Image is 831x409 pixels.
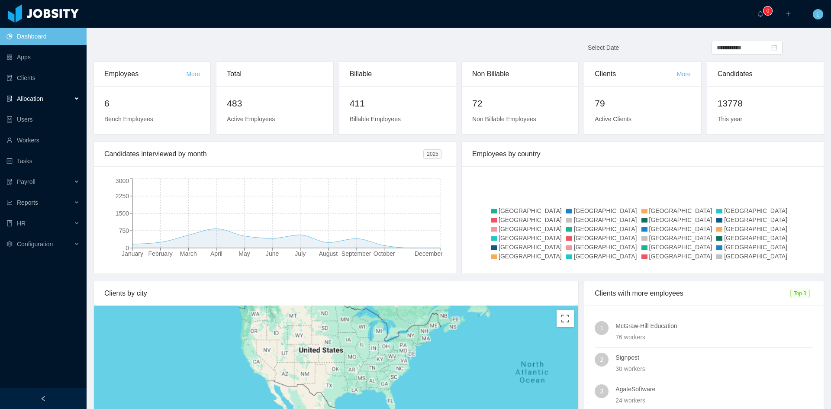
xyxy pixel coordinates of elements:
[341,250,371,257] tspan: September
[757,11,763,17] i: icon: bell
[104,62,186,86] div: Employees
[472,62,568,86] div: Non Billable
[227,62,322,86] div: Total
[600,321,603,335] span: 1
[6,132,80,149] a: icon: userWorkers
[615,353,813,362] h4: Signpost
[499,216,562,223] span: [GEOGRAPHIC_DATA]
[6,48,80,66] a: icon: appstoreApps
[771,45,777,51] i: icon: calendar
[600,353,603,367] span: 2
[574,253,637,260] span: [GEOGRAPHIC_DATA]
[104,142,423,166] div: Candidates interviewed by month
[649,253,712,260] span: [GEOGRAPHIC_DATA]
[350,116,401,122] span: Billable Employees
[790,289,810,298] span: Top 3
[615,332,813,342] div: 76 workers
[574,225,637,232] span: [GEOGRAPHIC_DATA]
[499,253,562,260] span: [GEOGRAPHIC_DATA]
[116,193,129,200] tspan: 2250
[574,244,637,251] span: [GEOGRAPHIC_DATA]
[615,384,813,394] h4: AgateSoftware
[104,281,568,306] div: Clients by city
[210,250,222,257] tspan: April
[227,97,322,110] h2: 483
[649,225,712,232] span: [GEOGRAPHIC_DATA]
[472,97,568,110] h2: 72
[588,44,619,51] span: Select Date
[724,235,787,242] span: [GEOGRAPHIC_DATA]
[499,207,562,214] span: [GEOGRAPHIC_DATA]
[595,62,676,86] div: Clients
[6,28,80,45] a: icon: pie-chartDashboard
[17,95,43,102] span: Allocation
[6,220,13,226] i: icon: book
[415,250,443,257] tspan: December
[649,216,712,223] span: [GEOGRAPHIC_DATA]
[227,116,275,122] span: Active Employees
[499,225,562,232] span: [GEOGRAPHIC_DATA]
[6,179,13,185] i: icon: file-protect
[615,364,813,374] div: 30 workers
[763,6,772,15] sup: 0
[724,244,787,251] span: [GEOGRAPHIC_DATA]
[295,250,306,257] tspan: July
[319,250,338,257] tspan: August
[724,225,787,232] span: [GEOGRAPHIC_DATA]
[17,241,53,248] span: Configuration
[816,9,820,19] span: L
[472,142,813,166] div: Employees by country
[499,235,562,242] span: [GEOGRAPHIC_DATA]
[785,11,791,17] i: icon: plus
[374,250,395,257] tspan: October
[574,207,637,214] span: [GEOGRAPHIC_DATA]
[104,116,153,122] span: Bench Employees
[116,177,129,184] tspan: 3000
[615,321,813,331] h4: McGraw-Hill Education
[6,200,13,206] i: icon: line-chart
[472,116,536,122] span: Non Billable Employees
[574,216,637,223] span: [GEOGRAPHIC_DATA]
[116,210,129,217] tspan: 1500
[6,152,80,170] a: icon: profileTasks
[615,396,813,405] div: 24 workers
[724,253,787,260] span: [GEOGRAPHIC_DATA]
[126,245,129,251] tspan: 0
[724,207,787,214] span: [GEOGRAPHIC_DATA]
[423,149,442,159] span: 2025
[718,116,743,122] span: This year
[186,71,200,77] a: More
[6,69,80,87] a: icon: auditClients
[6,241,13,247] i: icon: setting
[649,235,712,242] span: [GEOGRAPHIC_DATA]
[122,250,143,257] tspan: January
[119,227,129,234] tspan: 750
[17,178,35,185] span: Payroll
[600,384,603,398] span: 3
[718,97,813,110] h2: 13778
[104,97,200,110] h2: 6
[649,207,712,214] span: [GEOGRAPHIC_DATA]
[649,244,712,251] span: [GEOGRAPHIC_DATA]
[718,62,813,86] div: Candidates
[148,250,173,257] tspan: February
[595,97,690,110] h2: 79
[6,111,80,128] a: icon: robotUsers
[595,116,631,122] span: Active Clients
[17,220,26,227] span: HR
[574,235,637,242] span: [GEOGRAPHIC_DATA]
[557,310,574,327] button: Toggle fullscreen view
[266,250,279,257] tspan: June
[17,199,38,206] span: Reports
[6,96,13,102] i: icon: solution
[238,250,250,257] tspan: May
[595,281,790,306] div: Clients with more employees
[677,71,691,77] a: More
[724,216,787,223] span: [GEOGRAPHIC_DATA]
[350,62,445,86] div: Billable
[180,250,197,257] tspan: March
[499,244,562,251] span: [GEOGRAPHIC_DATA]
[350,97,445,110] h2: 411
